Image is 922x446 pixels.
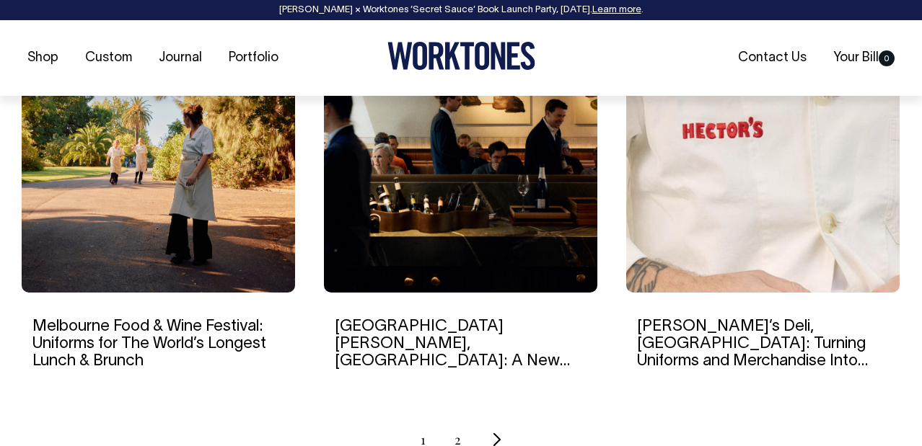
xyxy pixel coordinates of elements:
a: [PERSON_NAME]’s Deli, [GEOGRAPHIC_DATA]: Turning Uniforms and Merchandise Into Brand Assets [637,319,868,386]
img: Melbourne Food & Wine Festival: Uniforms for The World’s Longest Lunch & Brunch [22,15,295,293]
img: Saint Peter, Sydney: A New Look For The Most Anticipated Opening of 2024 [324,15,597,293]
a: Portfolio [223,46,284,70]
img: Hector’s Deli, Melbourne: Turning Uniforms and Merchandise Into Brand Assets [626,15,900,293]
a: Melbourne Food & Wine Festival: Uniforms for The World’s Longest Lunch & Brunch [32,319,266,368]
a: Contact Us [732,46,812,70]
a: Journal [153,46,208,70]
a: [GEOGRAPHIC_DATA][PERSON_NAME], [GEOGRAPHIC_DATA]: A New Look For The Most Anticipated Opening of... [335,319,570,403]
a: Shop [22,46,64,70]
a: Custom [79,46,138,70]
span: 0 [879,50,895,66]
div: [PERSON_NAME] × Worktones ‘Secret Sauce’ Book Launch Party, [DATE]. . [14,5,908,15]
a: Learn more [592,6,641,14]
a: Your Bill0 [827,46,900,70]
